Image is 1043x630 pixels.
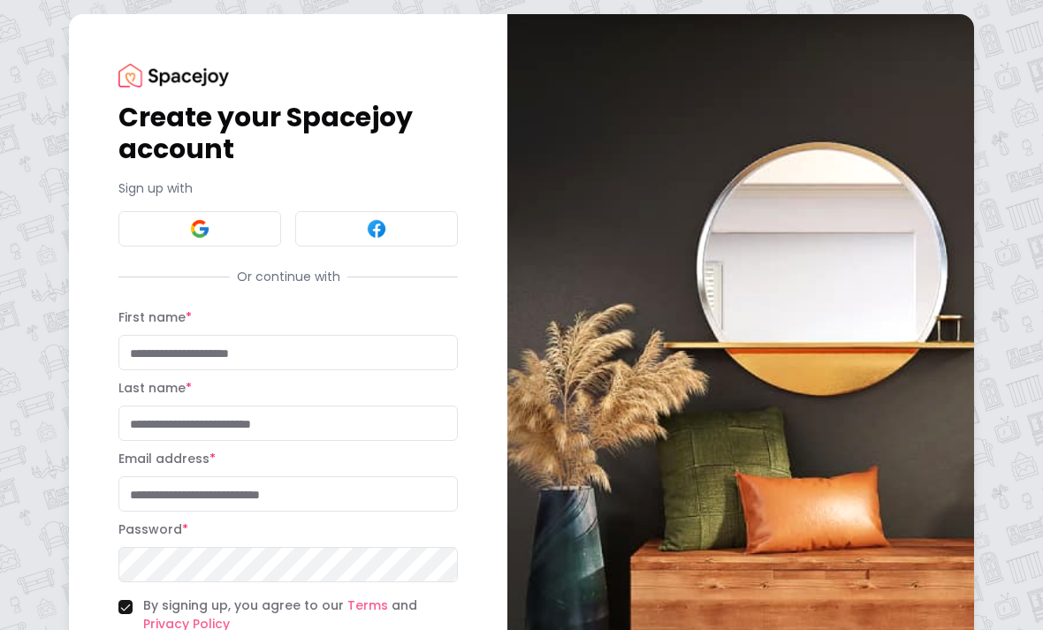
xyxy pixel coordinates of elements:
label: Password [118,520,188,538]
a: Terms [347,596,388,614]
label: First name [118,308,192,326]
p: Sign up with [118,179,458,197]
span: Or continue with [230,268,347,285]
img: Spacejoy Logo [118,64,229,87]
label: Last name [118,379,192,397]
h1: Create your Spacejoy account [118,102,458,165]
img: Google signin [189,218,210,239]
label: Email address [118,450,216,467]
img: Facebook signin [366,218,387,239]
